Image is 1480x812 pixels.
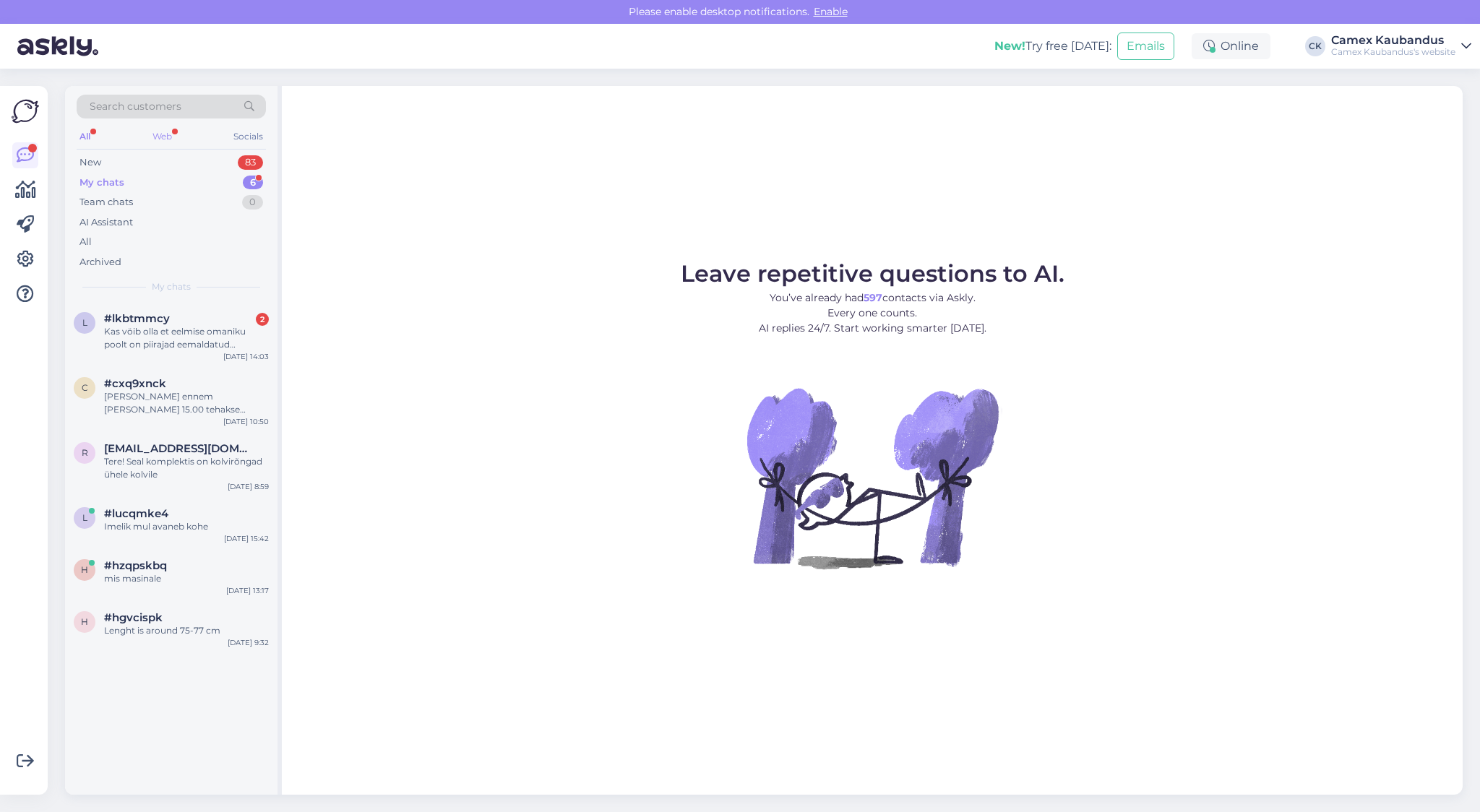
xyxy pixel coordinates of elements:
div: Online [1192,33,1270,59]
div: Lenght is around 75-77 cm [104,624,269,637]
div: All [79,235,92,249]
div: Team chats [79,195,133,210]
div: Socials [231,127,266,146]
div: Archived [79,255,121,269]
div: [DATE] 15:42 [224,533,269,544]
span: #cxq9xnck [104,377,166,390]
b: 597 [864,291,882,304]
div: Web [150,127,175,146]
img: Askly Logo [12,98,39,125]
div: Tere! Seal komplektis on kolvirõngad ühele kolvile [104,455,269,481]
span: #hgvcispk [104,611,163,624]
span: #lucqmke4 [104,507,168,520]
div: Camex Kaubandus [1331,35,1455,46]
div: Imelik mul avaneb kohe [104,520,269,533]
div: New [79,155,101,170]
div: [DATE] 9:32 [228,637,269,648]
div: 6 [243,176,263,190]
div: [DATE] 10:50 [223,416,269,427]
div: 2 [256,313,269,326]
div: My chats [79,176,124,190]
div: mis masinale [104,572,269,585]
b: New! [994,39,1025,53]
div: CK [1305,36,1325,56]
span: h [81,616,88,627]
span: #lkbtmmcy [104,312,170,325]
p: You’ve already had contacts via Askly. Every one counts. AI replies 24/7. Start working smarter [... [681,290,1064,336]
div: 83 [238,155,263,170]
span: l [82,317,87,328]
span: My chats [152,280,191,293]
div: 0 [242,195,263,210]
span: h [81,564,88,575]
span: Search customers [90,99,181,114]
div: [DATE] 14:03 [223,351,269,362]
img: No Chat active [742,347,1002,608]
a: Camex KaubandusCamex Kaubandus's website [1331,35,1471,58]
div: [DATE] 13:17 [226,585,269,596]
span: r [82,447,88,458]
div: [PERSON_NAME] ennem [PERSON_NAME] 15.00 tehakse tellimus ja tasutakse ,siis [PERSON_NAME] [PERSON... [104,390,269,416]
span: c [82,382,88,393]
span: Leave repetitive questions to AI. [681,259,1064,288]
div: Camex Kaubandus's website [1331,46,1455,58]
span: Enable [809,5,852,18]
div: [DATE] 8:59 [228,481,269,492]
div: Try free [DATE]: [994,38,1111,55]
span: l [82,512,87,523]
span: #hzqpskbq [104,559,167,572]
div: AI Assistant [79,215,133,230]
button: Emails [1117,33,1174,60]
div: Kas vöib olla et eelmise omaniku poolt on piirajad eemaldatud sellepärast [104,325,269,351]
span: ryytlipoig22@gmail.com [104,442,254,455]
div: All [77,127,93,146]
